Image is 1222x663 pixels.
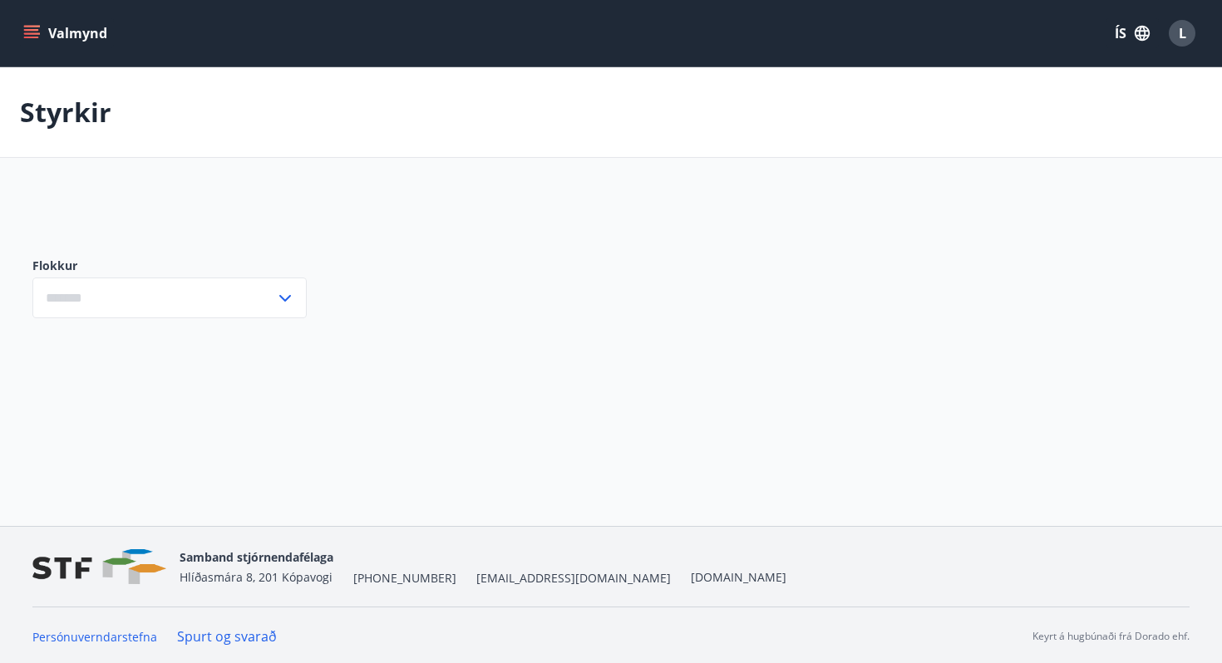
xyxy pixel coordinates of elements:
button: ÍS [1106,18,1159,48]
p: Keyrt á hugbúnaði frá Dorado ehf. [1032,629,1190,644]
span: Hlíðasmára 8, 201 Kópavogi [180,569,333,585]
span: [PHONE_NUMBER] [353,570,456,587]
button: L [1162,13,1202,53]
a: Persónuverndarstefna [32,629,157,645]
span: [EMAIL_ADDRESS][DOMAIN_NAME] [476,570,671,587]
span: Samband stjórnendafélaga [180,549,333,565]
button: menu [20,18,114,48]
a: [DOMAIN_NAME] [691,569,786,585]
p: Styrkir [20,94,111,130]
img: vjCaq2fThgY3EUYqSgpjEiBg6WP39ov69hlhuPVN.png [32,549,166,585]
span: L [1179,24,1186,42]
a: Spurt og svarað [177,627,277,646]
label: Flokkur [32,258,307,274]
